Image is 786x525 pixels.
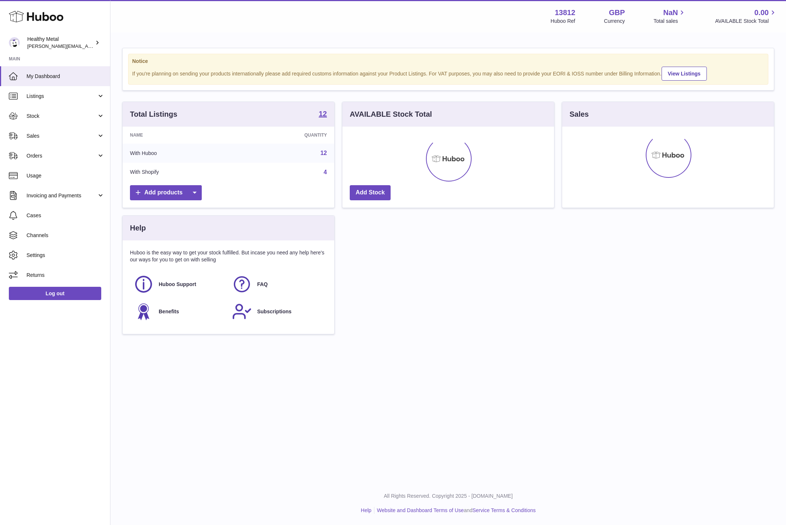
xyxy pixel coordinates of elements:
[320,150,327,156] a: 12
[27,232,105,239] span: Channels
[27,133,97,140] span: Sales
[662,67,707,81] a: View Listings
[130,249,327,263] p: Huboo is the easy way to get your stock fulfilled. But incase you need any help here's our ways f...
[134,274,225,294] a: Huboo Support
[134,302,225,321] a: Benefits
[27,43,148,49] span: [PERSON_NAME][EMAIL_ADDRESS][DOMAIN_NAME]
[130,185,202,200] a: Add products
[123,127,237,144] th: Name
[715,18,777,25] span: AVAILABLE Stock Total
[27,212,105,219] span: Cases
[319,110,327,119] a: 12
[27,73,105,80] span: My Dashboard
[27,172,105,179] span: Usage
[232,274,323,294] a: FAQ
[319,110,327,117] strong: 12
[232,302,323,321] a: Subscriptions
[653,18,686,25] span: Total sales
[27,36,94,50] div: Healthy Metal
[123,144,237,163] td: With Huboo
[377,507,464,513] a: Website and Dashboard Terms of Use
[123,163,237,182] td: With Shopify
[27,192,97,199] span: Invoicing and Payments
[555,8,575,18] strong: 13812
[9,287,101,300] a: Log out
[27,93,97,100] span: Listings
[754,8,769,18] span: 0.00
[159,308,179,315] span: Benefits
[132,66,764,81] div: If you're planning on sending your products internationally please add required customs informati...
[350,185,391,200] a: Add Stock
[130,109,177,119] h3: Total Listings
[27,272,105,279] span: Returns
[27,252,105,259] span: Settings
[237,127,334,144] th: Quantity
[715,8,777,25] a: 0.00 AVAILABLE Stock Total
[551,18,575,25] div: Huboo Ref
[663,8,678,18] span: NaN
[257,281,268,288] span: FAQ
[350,109,432,119] h3: AVAILABLE Stock Total
[604,18,625,25] div: Currency
[257,308,291,315] span: Subscriptions
[472,507,536,513] a: Service Terms & Conditions
[27,113,97,120] span: Stock
[132,58,764,65] strong: Notice
[653,8,686,25] a: NaN Total sales
[9,37,20,48] img: jose@healthy-metal.com
[130,223,146,233] h3: Help
[116,493,780,500] p: All Rights Reserved. Copyright 2025 - [DOMAIN_NAME]
[570,109,589,119] h3: Sales
[159,281,196,288] span: Huboo Support
[374,507,536,514] li: and
[324,169,327,175] a: 4
[361,507,371,513] a: Help
[609,8,625,18] strong: GBP
[27,152,97,159] span: Orders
